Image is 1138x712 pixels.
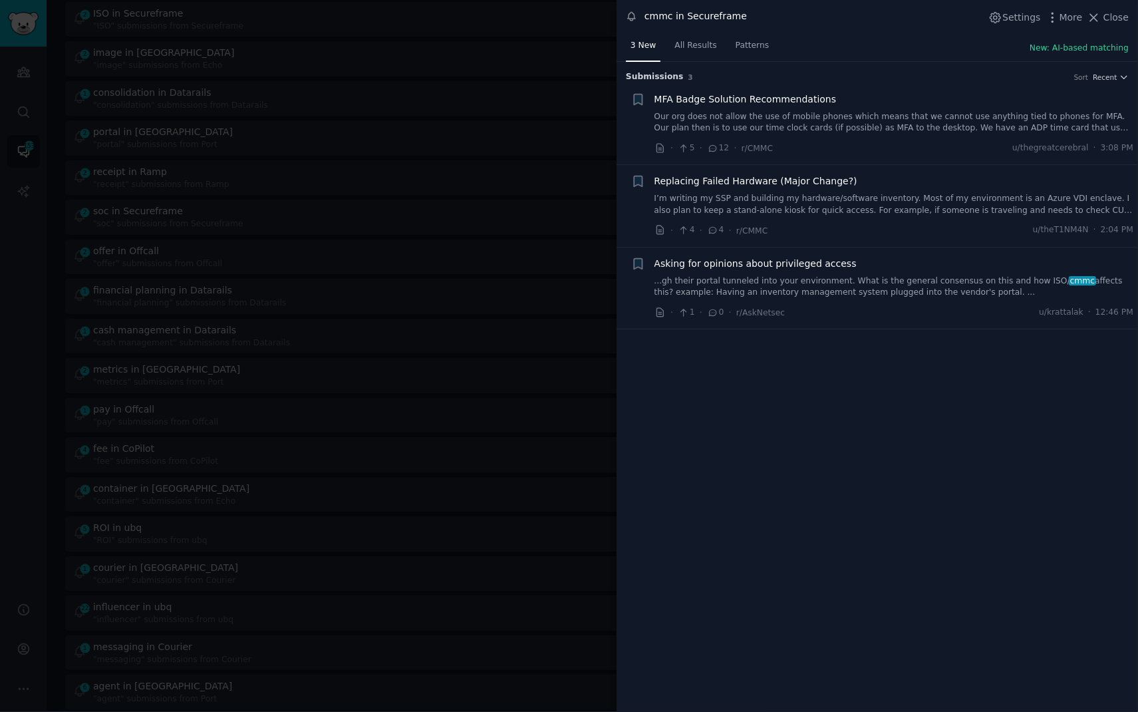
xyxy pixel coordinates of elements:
span: 5 [678,142,694,154]
span: 12:46 PM [1095,307,1133,319]
span: u/theT1NM4N [1033,224,1089,236]
div: Sort [1074,73,1089,82]
span: · [729,305,732,319]
button: Recent [1093,73,1129,82]
a: Our org does not allow the use of mobile phones which means that we cannot use anything tied to p... [654,111,1134,134]
span: 2:04 PM [1101,224,1133,236]
button: More [1046,11,1083,25]
span: Settings [1002,11,1040,25]
span: Recent [1093,73,1117,82]
span: u/krattalak [1039,307,1083,319]
a: Patterns [731,35,774,63]
a: Replacing Failed Hardware (Major Change?) [654,174,857,188]
button: Close [1087,11,1129,25]
a: ...gh their portal tunneled into your environment. What is the general consensus on this and how ... [654,275,1134,299]
span: 0 [707,307,724,319]
span: 3 [688,73,693,81]
button: Settings [988,11,1040,25]
span: · [729,224,732,238]
a: 3 New [626,35,660,63]
span: 3:08 PM [1101,142,1133,154]
span: All Results [674,40,716,52]
span: 3 New [631,40,656,52]
span: Submission s [626,71,684,83]
span: Close [1103,11,1129,25]
span: · [700,141,702,155]
span: 12 [707,142,729,154]
button: New: AI-based matching [1030,43,1129,55]
a: All Results [670,35,721,63]
div: cmmc in Secureframe [644,9,747,23]
span: · [1088,307,1091,319]
a: MFA Badge Solution Recommendations [654,92,837,106]
a: Asking for opinions about privileged access [654,257,857,271]
span: r/AskNetsec [736,308,785,317]
span: u/thegreatcerebral [1012,142,1089,154]
span: cmmc [1069,276,1096,285]
a: I’m writing my SSP and building my hardware/software inventory. Most of my environment is an Azur... [654,193,1134,216]
span: · [670,305,673,319]
span: · [670,141,673,155]
span: 4 [707,224,724,236]
span: · [1093,224,1096,236]
span: More [1060,11,1083,25]
span: · [700,224,702,238]
span: 4 [678,224,694,236]
span: · [1093,142,1096,154]
span: · [700,305,702,319]
span: r/CMMC [736,226,768,236]
span: 1 [678,307,694,319]
span: Patterns [736,40,769,52]
span: · [670,224,673,238]
span: · [734,141,736,155]
span: r/CMMC [742,144,773,153]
